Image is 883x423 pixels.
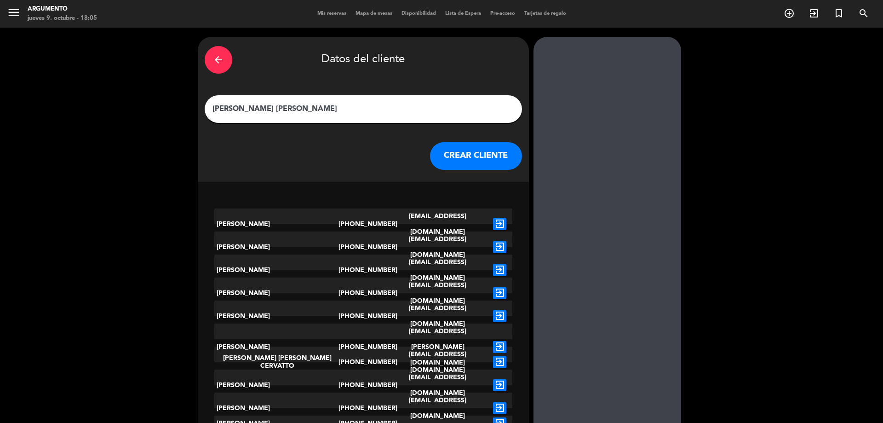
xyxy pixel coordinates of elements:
[388,232,487,263] div: [EMAIL_ADDRESS][DOMAIN_NAME]
[214,209,338,240] div: [PERSON_NAME]
[493,341,506,353] i: exit_to_app
[397,11,441,16] span: Disponibilidad
[7,6,21,23] button: menu
[214,255,338,286] div: [PERSON_NAME]
[214,301,338,332] div: [PERSON_NAME]
[388,301,487,332] div: [EMAIL_ADDRESS][DOMAIN_NAME]
[441,11,486,16] span: Lista de Espera
[28,5,97,14] div: Argumento
[808,8,820,19] i: exit_to_app
[388,370,487,401] div: [EMAIL_ADDRESS][DOMAIN_NAME]
[388,347,487,378] div: [EMAIL_ADDRESS][DOMAIN_NAME]
[493,218,506,230] i: exit_to_app
[833,8,844,19] i: turned_in_not
[388,209,487,240] div: [EMAIL_ADDRESS][DOMAIN_NAME]
[313,11,351,16] span: Mis reservas
[214,347,338,378] div: [PERSON_NAME] [PERSON_NAME] CERVATTO
[493,287,506,299] i: exit_to_app
[214,232,338,263] div: [PERSON_NAME]
[338,232,388,263] div: [PHONE_NUMBER]
[338,301,388,332] div: [PHONE_NUMBER]
[28,14,97,23] div: jueves 9. octubre - 18:05
[486,11,520,16] span: Pre-acceso
[493,310,506,322] i: exit_to_app
[205,44,522,76] div: Datos del cliente
[493,379,506,391] i: exit_to_app
[388,255,487,286] div: [EMAIL_ADDRESS][DOMAIN_NAME]
[213,54,224,65] i: arrow_back
[430,142,522,170] button: CREAR CLIENTE
[338,278,388,309] div: [PHONE_NUMBER]
[338,324,388,371] div: [PHONE_NUMBER]
[214,278,338,309] div: [PERSON_NAME]
[351,11,397,16] span: Mapa de mesas
[520,11,571,16] span: Tarjetas de regalo
[784,8,795,19] i: add_circle_outline
[214,324,338,371] div: [PERSON_NAME]
[338,209,388,240] div: [PHONE_NUMBER]
[388,324,487,371] div: [EMAIL_ADDRESS][PERSON_NAME][DOMAIN_NAME]
[493,264,506,276] i: exit_to_app
[212,103,515,116] input: Escriba nombre, correo electrónico o número de teléfono...
[7,6,21,19] i: menu
[338,255,388,286] div: [PHONE_NUMBER]
[493,356,506,368] i: exit_to_app
[493,402,506,414] i: exit_to_app
[338,370,388,401] div: [PHONE_NUMBER]
[338,347,388,378] div: [PHONE_NUMBER]
[493,241,506,253] i: exit_to_app
[214,370,338,401] div: [PERSON_NAME]
[858,8,869,19] i: search
[388,278,487,309] div: [EMAIL_ADDRESS][DOMAIN_NAME]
